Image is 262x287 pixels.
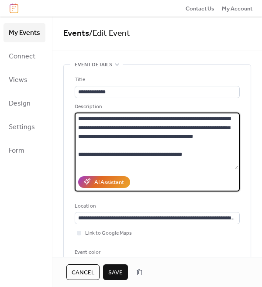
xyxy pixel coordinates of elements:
div: Title [75,75,238,84]
button: AI Assistant [78,176,130,188]
a: Contact Us [186,4,214,13]
button: Save [103,264,128,280]
span: Cancel [72,268,94,277]
span: Save [108,268,123,277]
a: Design [3,94,45,113]
div: AI Assistant [94,178,124,187]
span: / Edit Event [89,25,130,41]
button: Cancel [66,264,100,280]
span: Connect [9,50,35,64]
span: Event details [75,61,112,69]
span: Form [9,144,24,158]
a: Views [3,70,45,89]
a: My Events [3,23,45,42]
span: Design [9,97,31,111]
a: Settings [3,117,45,137]
span: Views [9,73,28,87]
a: Connect [3,47,45,66]
div: Location [75,202,238,211]
div: Event color [75,248,139,257]
span: My Events [9,26,40,40]
a: Events [63,25,89,41]
div: Description [75,102,238,111]
img: logo [10,3,18,13]
span: Settings [9,120,35,134]
a: My Account [222,4,252,13]
span: Link to Google Maps [85,229,132,238]
a: Form [3,141,45,160]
